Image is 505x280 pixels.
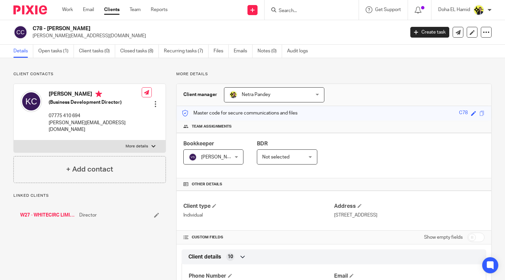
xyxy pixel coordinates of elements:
[334,203,485,210] h4: Address
[183,235,334,240] h4: CUSTOM FIELDS
[287,45,313,58] a: Audit logs
[410,27,449,38] a: Create task
[13,72,166,77] p: Client contacts
[188,253,221,261] span: Client details
[257,141,268,146] span: BDR
[13,193,166,198] p: Linked clients
[176,72,492,77] p: More details
[49,120,142,133] p: [PERSON_NAME][EMAIL_ADDRESS][DOMAIN_NAME]
[33,33,400,39] p: [PERSON_NAME][EMAIL_ADDRESS][DOMAIN_NAME]
[126,144,148,149] p: More details
[229,91,237,99] img: Netra-New-Starbridge-Yellow.jpg
[459,109,468,117] div: C78
[262,155,289,159] span: Not selected
[120,45,159,58] a: Closed tasks (8)
[278,8,338,14] input: Search
[20,91,42,112] img: svg%3E
[334,212,485,219] p: [STREET_ADDRESS]
[13,25,28,39] img: svg%3E
[189,273,334,280] h4: Phone Number
[473,5,484,15] img: Doha-Starbridge.jpg
[104,6,120,13] a: Clients
[214,45,229,58] a: Files
[192,124,232,129] span: Team assignments
[66,164,113,175] h4: + Add contact
[151,6,168,13] a: Reports
[183,212,334,219] p: Individual
[79,45,115,58] a: Client tasks (0)
[228,253,233,260] span: 10
[438,6,470,13] p: Doha EL Hamid
[13,45,33,58] a: Details
[164,45,209,58] a: Recurring tasks (7)
[20,212,76,219] a: W27 - WHITECIRC LIMITED
[49,99,142,106] h5: (Business Development Director)
[95,91,102,97] i: Primary
[258,45,282,58] a: Notes (0)
[192,182,222,187] span: Other details
[13,5,47,14] img: Pixie
[83,6,94,13] a: Email
[242,92,270,97] span: Netra Pandey
[334,273,479,280] h4: Email
[183,141,214,146] span: Bookkeeper
[62,6,73,13] a: Work
[130,6,141,13] a: Team
[189,153,197,161] img: svg%3E
[183,91,217,98] h3: Client manager
[201,155,238,159] span: [PERSON_NAME]
[79,212,97,219] span: Director
[49,91,142,99] h4: [PERSON_NAME]
[424,234,463,241] label: Show empty fields
[375,7,401,12] span: Get Support
[234,45,252,58] a: Emails
[183,203,334,210] h4: Client type
[182,110,297,116] p: Master code for secure communications and files
[38,45,74,58] a: Open tasks (1)
[49,112,142,119] p: 07775 410 694
[33,25,327,32] h2: C78 - [PERSON_NAME]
